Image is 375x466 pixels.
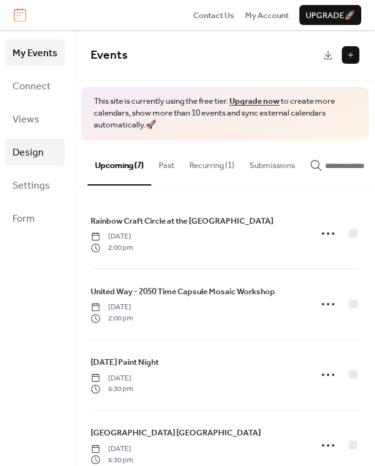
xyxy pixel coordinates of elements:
span: Upgrade 🚀 [306,9,355,22]
button: Submissions [242,141,302,184]
span: 2:00 pm [91,242,133,254]
button: Past [151,141,182,184]
span: Events [91,44,127,67]
span: Views [12,110,39,129]
span: This site is currently using the free tier. to create more calendars, show more than 10 events an... [94,96,356,131]
a: [GEOGRAPHIC_DATA] [GEOGRAPHIC_DATA] [91,426,261,440]
a: Views [5,106,65,132]
span: [DATE] [91,373,133,384]
a: Connect [5,72,65,99]
span: Connect [12,77,51,96]
a: Form [5,205,65,232]
span: 6:30 pm [91,455,133,466]
span: Settings [12,176,50,196]
button: Upcoming (7) [87,141,151,186]
span: 6:30 pm [91,384,133,395]
button: Upgrade🚀 [299,5,361,25]
span: Form [12,209,35,229]
a: Contact Us [193,9,234,21]
a: Design [5,139,65,166]
span: My Events [12,44,57,63]
a: My Account [245,9,289,21]
span: [DATE] Paint Night [91,356,159,369]
a: My Events [5,39,65,66]
span: Design [12,143,44,162]
a: Settings [5,172,65,199]
span: [DATE] [91,444,133,455]
a: [DATE] Paint Night [91,355,159,369]
a: United Way - 2050 Time Capsule Mosaic Workshop [91,285,275,299]
img: logo [14,8,26,22]
a: Rainbow Craft Circle at the [GEOGRAPHIC_DATA] [91,214,273,228]
span: Contact Us [193,9,234,22]
a: Upgrade now [229,93,279,109]
span: 2:00 pm [91,313,133,324]
span: [DATE] [91,231,133,242]
span: My Account [245,9,289,22]
span: Rainbow Craft Circle at the [GEOGRAPHIC_DATA] [91,215,273,227]
button: Recurring (1) [182,141,242,184]
span: [DATE] [91,302,133,313]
